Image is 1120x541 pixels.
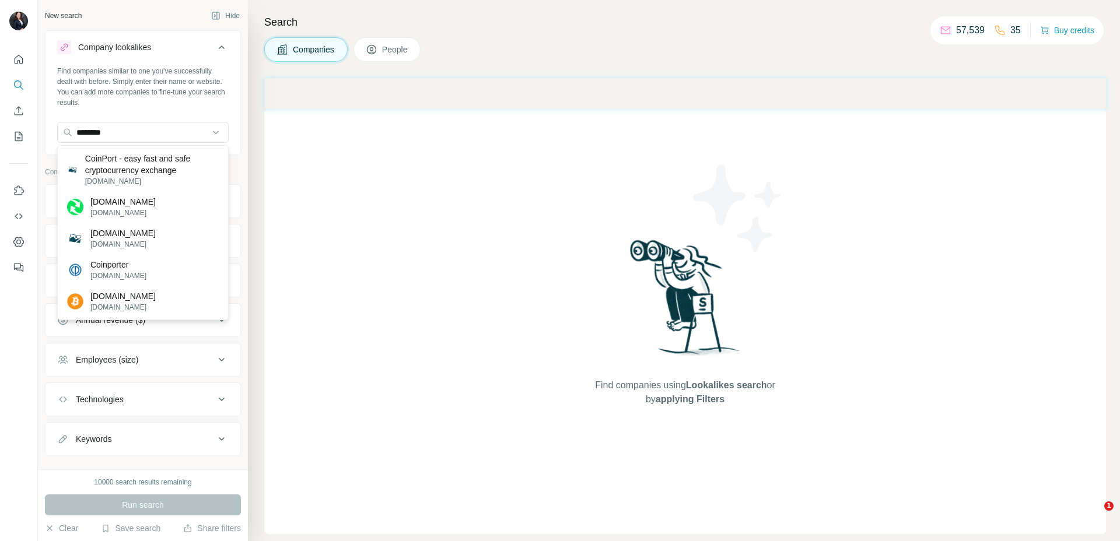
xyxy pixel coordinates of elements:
[9,75,28,96] button: Search
[9,12,28,30] img: Avatar
[9,49,28,70] button: Quick start
[76,354,138,366] div: Employees (size)
[90,208,156,218] p: [DOMAIN_NAME]
[686,380,767,390] span: Lookalikes search
[685,156,790,261] img: Surfe Illustration - Stars
[85,153,219,176] p: CoinPort - easy fast and safe cryptocurrency exchange
[78,41,151,53] div: Company lookalikes
[956,23,985,37] p: 57,539
[9,126,28,147] button: My lists
[90,239,156,250] p: [DOMAIN_NAME]
[625,237,746,367] img: Surfe Illustration - Woman searching with binoculars
[45,187,240,215] button: Company
[9,257,28,278] button: Feedback
[45,306,240,334] button: Annual revenue ($)
[264,14,1106,30] h4: Search
[90,196,156,208] p: [DOMAIN_NAME]
[656,394,724,404] span: applying Filters
[203,7,248,24] button: Hide
[9,180,28,201] button: Use Surfe on LinkedIn
[9,100,28,121] button: Enrich CSV
[85,176,219,187] p: [DOMAIN_NAME]
[1104,501,1114,511] span: 1
[76,433,111,445] div: Keywords
[293,44,335,55] span: Companies
[1010,23,1021,37] p: 35
[45,385,240,413] button: Technologies
[94,477,191,487] div: 10000 search results remaining
[45,266,240,294] button: HQ location
[76,314,145,326] div: Annual revenue ($)
[67,293,83,310] img: bitcoinportugal.org
[45,346,240,374] button: Employees (size)
[45,425,240,453] button: Keywords
[90,259,146,270] p: Coinporter
[101,522,160,534] button: Save search
[67,230,83,247] img: bitcoinportemonnee.nl
[90,270,146,281] p: [DOMAIN_NAME]
[382,44,409,55] span: People
[264,78,1106,109] iframe: Banner
[45,10,82,21] div: New search
[45,522,78,534] button: Clear
[76,394,124,405] div: Technologies
[90,290,156,302] p: [DOMAIN_NAME]
[67,164,78,175] img: CoinPort - easy fast and safe cryptocurrency exchange
[67,262,83,278] img: Coinporter
[67,199,83,215] img: coinport.com
[9,231,28,252] button: Dashboard
[57,66,229,108] div: Find companies similar to one you've successfully dealt with before. Simply enter their name or w...
[9,206,28,227] button: Use Surfe API
[90,227,156,239] p: [DOMAIN_NAME]
[45,33,240,66] button: Company lookalikes
[591,378,778,406] span: Find companies using or by
[1080,501,1108,529] iframe: Intercom live chat
[45,227,240,255] button: Industry
[183,522,241,534] button: Share filters
[90,302,156,312] p: [DOMAIN_NAME]
[1040,22,1094,38] button: Buy credits
[45,167,241,177] p: Company information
